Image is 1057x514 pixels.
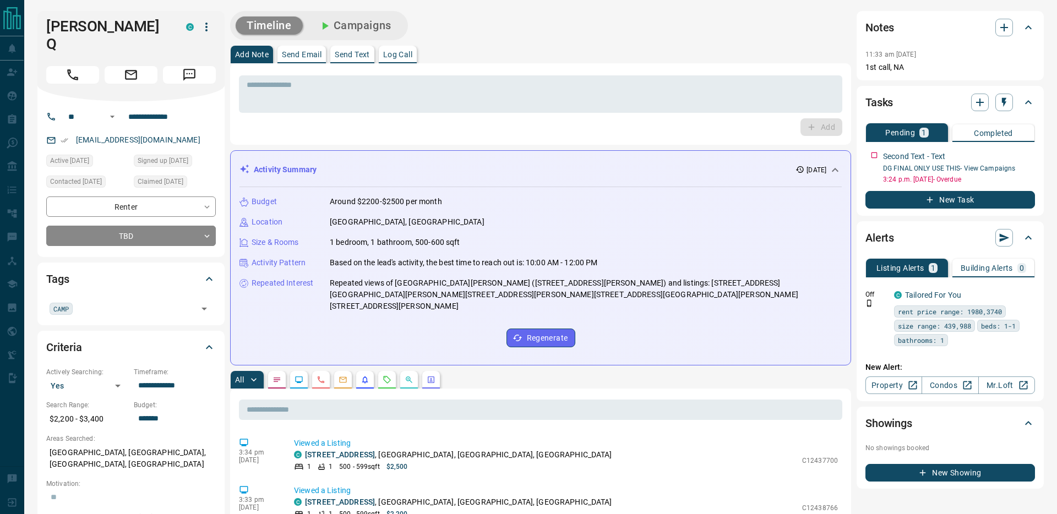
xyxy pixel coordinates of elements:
[46,377,128,395] div: Yes
[894,291,902,299] div: condos.ca
[865,414,912,432] h2: Showings
[239,504,277,511] p: [DATE]
[273,375,281,384] svg: Notes
[46,434,216,444] p: Areas Searched:
[252,277,313,289] p: Repeated Interest
[46,400,128,410] p: Search Range:
[865,94,893,111] h2: Tasks
[807,165,826,175] p: [DATE]
[427,375,435,384] svg: Agent Actions
[865,289,887,299] p: Off
[305,450,375,459] a: [STREET_ADDRESS]
[305,496,612,508] p: , [GEOGRAPHIC_DATA], [GEOGRAPHIC_DATA], [GEOGRAPHIC_DATA]
[305,497,375,506] a: [STREET_ADDRESS]
[282,51,322,58] p: Send Email
[898,306,1002,317] span: rent price range: 1980,3740
[134,155,216,170] div: Tue Sep 30 2025
[883,165,1015,172] a: DG FINAL ONLY USE THIS- View Campaigns
[294,451,302,458] div: condos.ca
[46,176,128,191] div: Mon Oct 06 2025
[235,51,269,58] p: Add Note
[134,400,216,410] p: Budget:
[46,226,216,246] div: TBD
[252,257,306,269] p: Activity Pattern
[329,462,333,472] p: 1
[383,375,391,384] svg: Requests
[239,449,277,456] p: 3:34 pm
[865,14,1035,41] div: Notes
[46,338,82,356] h2: Criteria
[106,110,119,123] button: Open
[865,464,1035,482] button: New Showing
[974,129,1013,137] p: Completed
[339,375,347,384] svg: Emails
[197,301,212,316] button: Open
[46,66,99,84] span: Call
[506,329,575,347] button: Regenerate
[876,264,924,272] p: Listing Alerts
[239,160,842,180] div: Activity Summary[DATE]
[361,375,369,384] svg: Listing Alerts
[307,462,311,472] p: 1
[61,136,68,144] svg: Email Verified
[922,376,978,394] a: Condos
[386,462,408,472] p: $2,500
[865,62,1035,73] p: 1st call, NA
[898,320,971,331] span: size range: 439,988
[239,496,277,504] p: 3:33 pm
[1020,264,1024,272] p: 0
[294,498,302,506] div: condos.ca
[46,196,216,217] div: Renter
[885,129,915,136] p: Pending
[865,229,894,247] h2: Alerts
[254,164,317,176] p: Activity Summary
[922,129,926,136] p: 1
[252,216,282,228] p: Location
[305,449,612,461] p: , [GEOGRAPHIC_DATA], [GEOGRAPHIC_DATA], [GEOGRAPHIC_DATA]
[802,503,838,513] p: C12438766
[307,17,402,35] button: Campaigns
[138,155,188,166] span: Signed up [DATE]
[961,264,1013,272] p: Building Alerts
[235,376,244,384] p: All
[134,176,216,191] div: Tue Sep 30 2025
[865,191,1035,209] button: New Task
[134,367,216,377] p: Timeframe:
[46,270,69,288] h2: Tags
[105,66,157,84] span: Email
[898,335,944,346] span: bathrooms: 1
[163,66,216,84] span: Message
[330,257,598,269] p: Based on the lead's activity, the best time to reach out is: 10:00 AM - 12:00 PM
[865,51,916,58] p: 11:33 am [DATE]
[330,277,842,312] p: Repeated views of [GEOGRAPHIC_DATA][PERSON_NAME] ([STREET_ADDRESS][PERSON_NAME]) and listings: [S...
[865,89,1035,116] div: Tasks
[865,410,1035,436] div: Showings
[46,266,216,292] div: Tags
[50,155,89,166] span: Active [DATE]
[53,303,69,314] span: CAMP
[330,216,484,228] p: [GEOGRAPHIC_DATA], [GEOGRAPHIC_DATA]
[46,155,128,170] div: Mon Oct 06 2025
[46,479,216,489] p: Motivation:
[295,375,303,384] svg: Lead Browsing Activity
[252,196,277,207] p: Budget
[138,176,183,187] span: Claimed [DATE]
[294,438,838,449] p: Viewed a Listing
[865,19,894,36] h2: Notes
[236,17,303,35] button: Timeline
[802,456,838,466] p: C12437700
[46,410,128,428] p: $2,200 - $3,400
[905,291,961,299] a: Tailored For You
[330,237,460,248] p: 1 bedroom, 1 bathroom, 500-600 sqft
[50,176,102,187] span: Contacted [DATE]
[317,375,325,384] svg: Calls
[76,135,200,144] a: [EMAIL_ADDRESS][DOMAIN_NAME]
[865,443,1035,453] p: No showings booked
[931,264,935,272] p: 1
[46,334,216,360] div: Criteria
[186,23,194,31] div: condos.ca
[865,299,873,307] svg: Push Notification Only
[981,320,1016,331] span: beds: 1-1
[865,376,922,394] a: Property
[883,174,1035,184] p: 3:24 p.m. [DATE] - Overdue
